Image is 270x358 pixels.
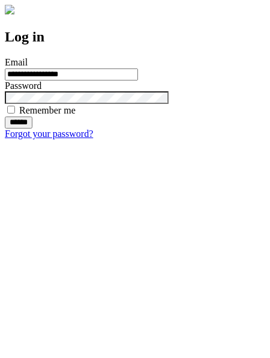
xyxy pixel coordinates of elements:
[5,5,14,14] img: logo-4e3dc11c47720685a147b03b5a06dd966a58ff35d612b21f08c02c0306f2b779.png
[5,57,28,67] label: Email
[5,29,265,45] h2: Log in
[19,105,76,115] label: Remember me
[5,129,93,139] a: Forgot your password?
[5,80,41,91] label: Password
